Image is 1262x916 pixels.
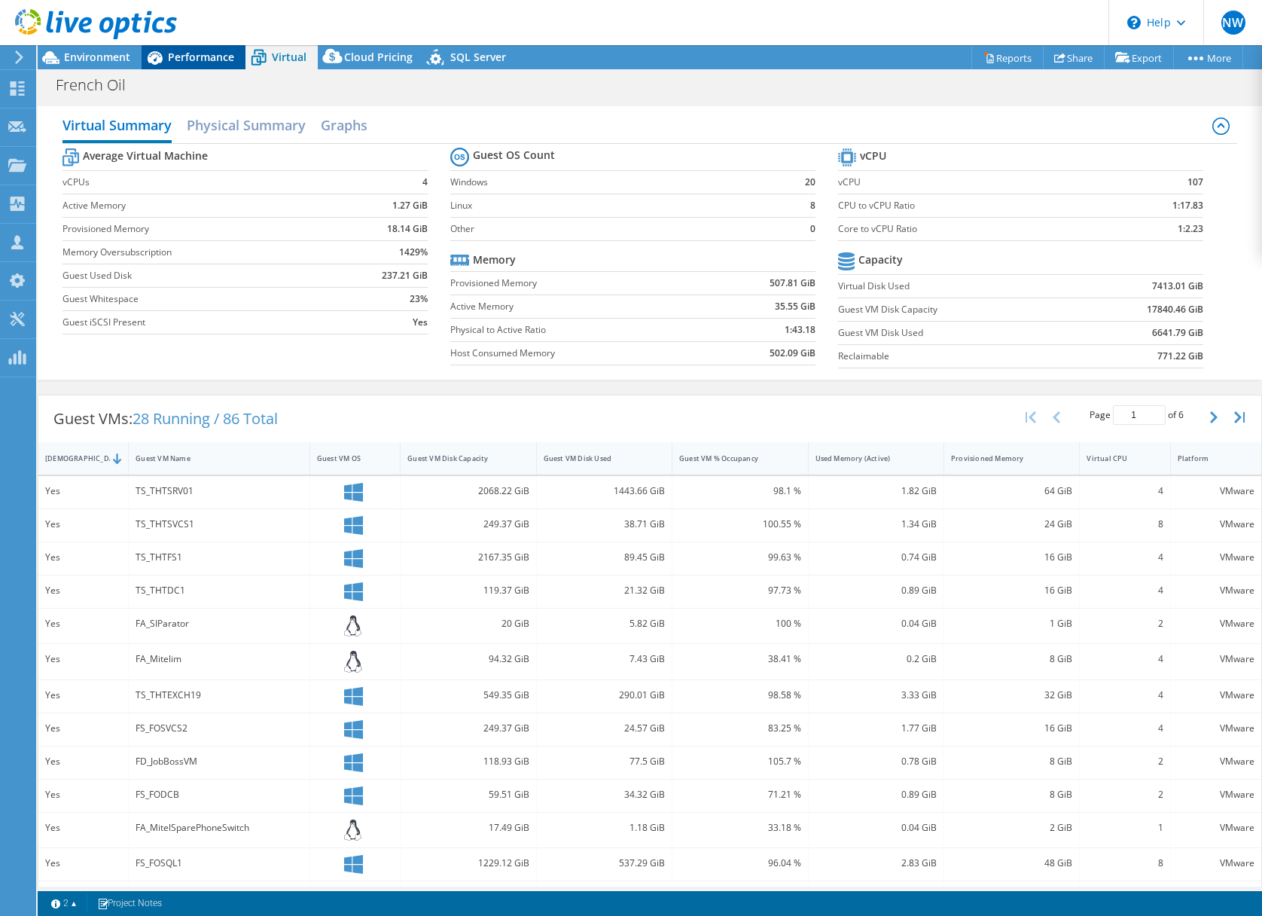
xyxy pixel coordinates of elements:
[136,753,303,770] div: FD_JobBossVM
[679,786,800,803] div: 71.21 %
[407,687,529,704] div: 549.35 GiB
[951,615,1072,632] div: 1 GiB
[1178,753,1254,770] div: VMware
[83,148,208,163] b: Average Virtual Machine
[1178,687,1254,704] div: VMware
[407,516,529,533] div: 249.37 GiB
[1113,405,1166,425] input: jump to page
[62,110,172,143] h2: Virtual Summary
[413,315,428,330] b: Yes
[136,516,303,533] div: TS_THTSVCS1
[1178,820,1254,836] div: VMware
[1087,786,1163,803] div: 2
[62,175,340,190] label: vCPUs
[62,292,340,307] label: Guest Whitespace
[1152,279,1203,294] b: 7413.01 GiB
[1087,453,1145,463] div: Virtual CPU
[1087,516,1163,533] div: 8
[951,753,1072,770] div: 8 GiB
[136,582,303,599] div: TS_THTDC1
[407,453,511,463] div: Guest VM Disk Capacity
[136,687,303,704] div: TS_THTEXCH19
[422,175,428,190] b: 4
[544,687,665,704] div: 290.01 GiB
[407,615,529,632] div: 20 GiB
[272,50,306,64] span: Virtual
[815,786,937,803] div: 0.89 GiB
[38,395,293,442] div: Guest VMs:
[392,198,428,213] b: 1.27 GiB
[407,582,529,599] div: 119.37 GiB
[770,276,815,291] b: 507.81 GiB
[971,46,1044,69] a: Reports
[544,753,665,770] div: 77.5 GiB
[679,483,800,499] div: 98.1 %
[1157,349,1203,364] b: 771.22 GiB
[815,516,937,533] div: 1.34 GiB
[1178,855,1254,872] div: VMware
[382,268,428,283] b: 237.21 GiB
[679,651,800,667] div: 38.41 %
[87,894,172,913] a: Project Notes
[410,292,428,307] b: 23%
[1173,46,1243,69] a: More
[1178,483,1254,499] div: VMware
[815,855,937,872] div: 2.83 GiB
[838,279,1077,294] label: Virtual Disk Used
[407,549,529,566] div: 2167.35 GiB
[544,582,665,599] div: 21.32 GiB
[951,651,1072,667] div: 8 GiB
[407,483,529,499] div: 2068.22 GiB
[136,820,303,836] div: FA_MitelSparePhoneSwitch
[1087,855,1163,872] div: 8
[544,651,665,667] div: 7.43 GiB
[136,549,303,566] div: TS_THTFS1
[168,50,234,64] span: Performance
[136,483,303,499] div: TS_THTSRV01
[450,221,782,237] label: Other
[815,453,919,463] div: Used Memory (Active)
[1221,11,1245,35] span: NW
[407,753,529,770] div: 118.93 GiB
[815,582,937,599] div: 0.89 GiB
[815,720,937,737] div: 1.77 GiB
[45,753,121,770] div: Yes
[45,483,121,499] div: Yes
[1178,720,1254,737] div: VMware
[1152,325,1203,340] b: 6641.79 GiB
[317,453,375,463] div: Guest VM OS
[544,720,665,737] div: 24.57 GiB
[810,198,815,213] b: 8
[679,753,800,770] div: 105.7 %
[770,346,815,361] b: 502.09 GiB
[133,408,278,429] span: 28 Running / 86 Total
[450,346,709,361] label: Host Consumed Memory
[407,855,529,872] div: 1229.12 GiB
[1178,453,1236,463] div: Platform
[951,786,1072,803] div: 8 GiB
[450,198,782,213] label: Linux
[136,786,303,803] div: FS_FODCB
[399,245,428,260] b: 1429%
[1087,687,1163,704] div: 4
[62,245,340,260] label: Memory Oversubscription
[62,268,340,283] label: Guest Used Disk
[544,615,665,632] div: 5.82 GiB
[1178,549,1254,566] div: VMware
[679,720,800,737] div: 83.25 %
[815,483,937,499] div: 1.82 GiB
[45,582,121,599] div: Yes
[45,453,103,463] div: [DEMOGRAPHIC_DATA]
[951,687,1072,704] div: 32 GiB
[544,483,665,499] div: 1443.66 GiB
[679,615,800,632] div: 100 %
[1178,221,1203,237] b: 1:2.23
[1178,615,1254,632] div: VMware
[1087,615,1163,632] div: 2
[544,786,665,803] div: 34.32 GiB
[775,299,815,314] b: 35.55 GiB
[450,276,709,291] label: Provisioned Memory
[1178,651,1254,667] div: VMware
[1104,46,1174,69] a: Export
[1087,483,1163,499] div: 4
